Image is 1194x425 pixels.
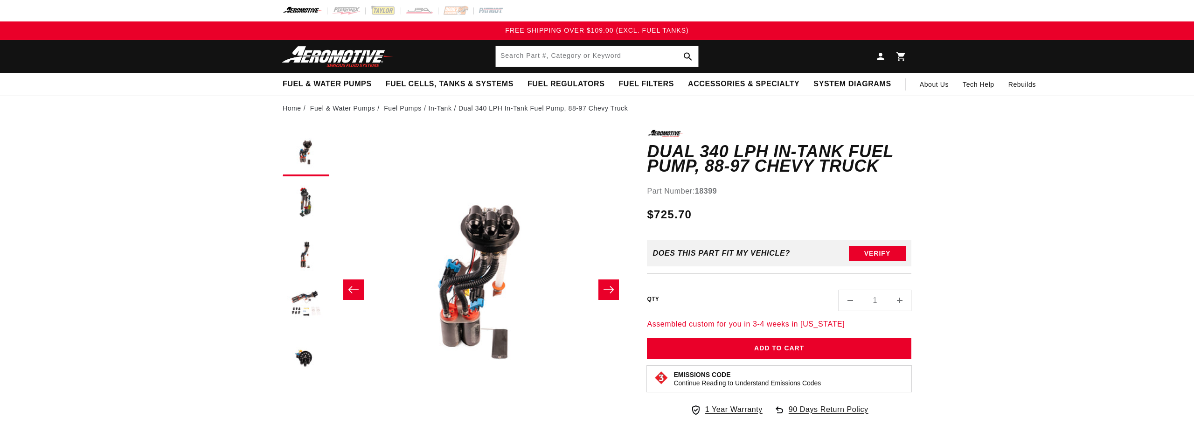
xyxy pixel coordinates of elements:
[611,73,681,95] summary: Fuel Filters
[774,404,868,425] a: 90 Days Return Policy
[598,279,619,300] button: Slide right
[647,185,911,197] div: Part Number:
[647,144,911,174] h1: Dual 340 LPH In-Tank Fuel Pump, 88-97 Chevy Truck
[283,103,911,113] nav: breadcrumbs
[673,379,821,387] p: Continue Reading to Understand Emissions Codes
[310,103,375,113] a: Fuel & Water Pumps
[647,206,692,223] span: $725.70
[379,73,521,95] summary: Fuel Cells, Tanks & Systems
[920,81,949,88] span: About Us
[283,232,329,279] button: Load image 3 in gallery view
[384,103,422,113] a: Fuel Pumps
[813,79,891,89] span: System Diagrams
[343,279,364,300] button: Slide left
[654,370,669,385] img: Emissions code
[1001,73,1043,96] summary: Rebuilds
[806,73,898,95] summary: System Diagrams
[653,249,790,258] div: Does This part fit My vehicle?
[496,46,698,67] input: Search Part #, Category or Keyword
[283,79,372,89] span: Fuel & Water Pumps
[528,79,604,89] span: Fuel Regulators
[678,46,698,67] button: Search Part #, Category or Keyword
[849,246,906,261] button: Verify
[673,370,821,387] button: Emissions CodeContinue Reading to Understand Emissions Codes
[789,404,868,425] span: 90 Days Return Policy
[458,103,628,113] li: Dual 340 LPH In-Tank Fuel Pump, 88-97 Chevy Truck
[283,335,329,382] button: Load image 5 in gallery view
[956,73,1001,96] summary: Tech Help
[279,46,396,68] img: Aeromotive
[695,187,717,195] strong: 18399
[428,103,458,113] li: In-Tank
[283,181,329,228] button: Load image 2 in gallery view
[681,73,806,95] summary: Accessories & Specialty
[690,404,763,416] a: 1 Year Warranty
[688,79,799,89] span: Accessories & Specialty
[283,284,329,330] button: Load image 4 in gallery view
[283,103,301,113] a: Home
[647,318,911,330] p: Assembled custom for you in 3-4 weeks in [US_STATE]
[673,371,730,378] strong: Emissions Code
[283,130,329,176] button: Load image 1 in gallery view
[276,73,379,95] summary: Fuel & Water Pumps
[913,73,956,96] a: About Us
[705,404,763,416] span: 1 Year Warranty
[647,338,911,359] button: Add to Cart
[1008,79,1036,90] span: Rebuilds
[505,27,688,34] span: FREE SHIPPING OVER $109.00 (EXCL. FUEL TANKS)
[963,79,994,90] span: Tech Help
[521,73,611,95] summary: Fuel Regulators
[647,295,659,303] label: QTY
[618,79,674,89] span: Fuel Filters
[386,79,514,89] span: Fuel Cells, Tanks & Systems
